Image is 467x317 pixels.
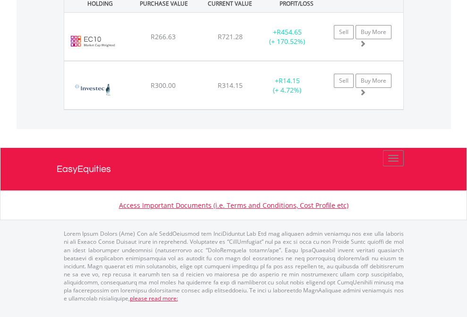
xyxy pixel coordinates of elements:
a: Sell [334,74,354,88]
div: + (+ 4.72%) [258,76,317,95]
span: R721.28 [218,32,243,41]
a: please read more: [130,294,178,302]
span: R300.00 [151,81,176,90]
span: R454.65 [277,27,302,36]
a: Buy More [356,25,391,39]
div: + (+ 170.52%) [258,27,317,46]
a: Buy More [356,74,391,88]
p: Lorem Ipsum Dolors (Ame) Con a/e SeddOeiusmod tem InciDiduntut Lab Etd mag aliquaen admin veniamq... [64,230,404,302]
span: R266.63 [151,32,176,41]
a: Access Important Documents (i.e. Terms and Conditions, Cost Profile etc) [119,201,348,210]
a: Sell [334,25,354,39]
img: EC10.EC.EC10.png [69,25,117,58]
span: R14.15 [279,76,300,85]
img: EQU.ZA.INL.png [69,73,117,107]
span: R314.15 [218,81,243,90]
a: EasyEquities [57,148,411,190]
